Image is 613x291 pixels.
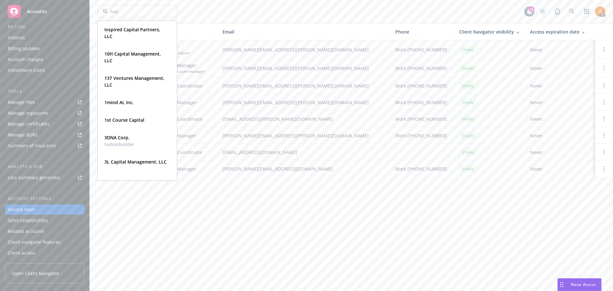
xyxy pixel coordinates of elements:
div: Visible [459,165,477,173]
span: Nationbuilder [104,141,134,148]
a: Manage exposures [5,108,84,118]
div: Installment plans [8,65,45,75]
span: Account Manager [159,165,196,172]
strong: 1mind AI, Inc. [104,99,134,105]
a: Client navigator features [5,237,84,247]
div: Access expiration date [530,28,590,35]
span: [PERSON_NAME][EMAIL_ADDRESS][PERSON_NAME][DOMAIN_NAME] [223,46,385,53]
a: Report a Bug [551,5,564,18]
span: Work [PHONE_NUMBER] [395,132,447,139]
a: Related accounts [5,226,84,236]
span: Accounts [27,9,47,14]
span: [EMAIL_ADDRESS][DOMAIN_NAME] [223,149,385,156]
span: Nova Assist [571,282,596,287]
span: [PERSON_NAME][EMAIL_ADDRESS][DOMAIN_NAME] [223,165,385,172]
div: Sales relationships [8,215,48,226]
span: Work [PHONE_NUMBER] [395,99,447,106]
div: Account settings [5,195,84,202]
div: Client navigator features [8,237,61,247]
a: Account charges [5,54,84,65]
span: [PERSON_NAME][EMAIL_ADDRESS][PERSON_NAME][DOMAIN_NAME] [223,65,385,72]
div: Analytics hub [5,164,84,170]
span: Account Coordinator [159,149,203,156]
span: Never [530,99,590,106]
strong: 10H Capital Management, LLC [104,51,161,64]
span: Never [530,149,590,156]
a: Billing updates [5,43,84,54]
span: Never [530,82,590,89]
span: Never [530,132,590,139]
div: Visible [459,64,477,72]
div: Invoices [8,33,25,43]
span: Account Coordinator [159,116,203,122]
span: [PERSON_NAME][EMAIL_ADDRESS][PERSON_NAME][DOMAIN_NAME] [223,132,385,139]
a: Installment plans [5,65,84,75]
span: Work [PHONE_NUMBER] [395,165,447,172]
span: Work [PHONE_NUMBER] [395,116,447,122]
div: Visible [459,82,477,90]
span: [EMAIL_ADDRESS][PERSON_NAME][DOMAIN_NAME] [223,116,385,122]
a: Switch app [580,5,593,18]
span: Work [PHONE_NUMBER] [395,46,447,53]
div: Client access [8,248,35,258]
span: Never [530,46,590,53]
strong: Inspired Capital Partners, LLC [104,27,160,39]
div: Manage exposures [8,108,48,118]
a: Accounts [5,3,84,20]
div: Role [159,28,212,35]
div: 18 [529,6,534,12]
div: Visible [459,115,477,123]
a: Search [566,5,579,18]
a: Service team [5,204,84,215]
div: Drag to move [558,279,566,291]
div: Account charges [8,54,43,65]
div: Client Navigator visibility [459,28,520,35]
strong: 137 Ventures Management, LLC [104,75,164,88]
div: Visible [459,46,477,54]
span: Work [PHONE_NUMBER] [395,65,447,72]
strong: 3DNA Corp. [104,134,130,141]
div: Summary of insurance [8,141,56,151]
a: Summary of insurance [5,141,84,151]
div: Billing updates [8,43,40,54]
span: Primary account manager [159,69,205,74]
div: Tools [5,88,84,95]
img: photo [595,6,605,17]
strong: 1st Course Capital [104,117,144,123]
a: Manage files [5,97,84,107]
div: Visible [459,132,477,140]
div: Loss summary generator [8,172,61,183]
strong: 3L Capital Management, LLC [104,159,167,165]
a: Sales relationships [5,215,84,226]
div: Manage files [8,97,35,107]
a: Manage certificates [5,119,84,129]
div: Billing [5,24,84,30]
span: Account Manager [159,132,196,139]
span: Open Client Navigator [12,270,59,277]
span: Account Manager [159,99,196,106]
span: Account Coordinator [159,82,203,89]
span: Never [530,165,590,172]
div: Email [223,28,385,35]
div: Phone [395,28,449,35]
div: Manage BORs [8,130,38,140]
div: Service team [8,204,35,215]
div: Visible [459,148,477,156]
span: [PERSON_NAME][EMAIL_ADDRESS][PERSON_NAME][DOMAIN_NAME] [223,99,385,106]
a: Invoices [5,33,84,43]
input: Filter by keyword [108,8,164,15]
span: Account Manager [159,62,205,69]
span: Never [530,65,590,72]
span: Never [530,116,590,122]
a: Manage BORs [5,130,84,140]
div: Related accounts [8,226,44,236]
a: Client access [5,248,84,258]
div: Manage certificates [8,119,49,129]
button: Nova Assist [557,278,602,291]
span: [PERSON_NAME][EMAIL_ADDRESS][PERSON_NAME][DOMAIN_NAME] [223,82,385,89]
div: Visible [459,98,477,106]
a: Stop snowing [536,5,549,18]
span: Work [PHONE_NUMBER] [395,82,447,89]
a: Loss summary generator [5,172,84,183]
